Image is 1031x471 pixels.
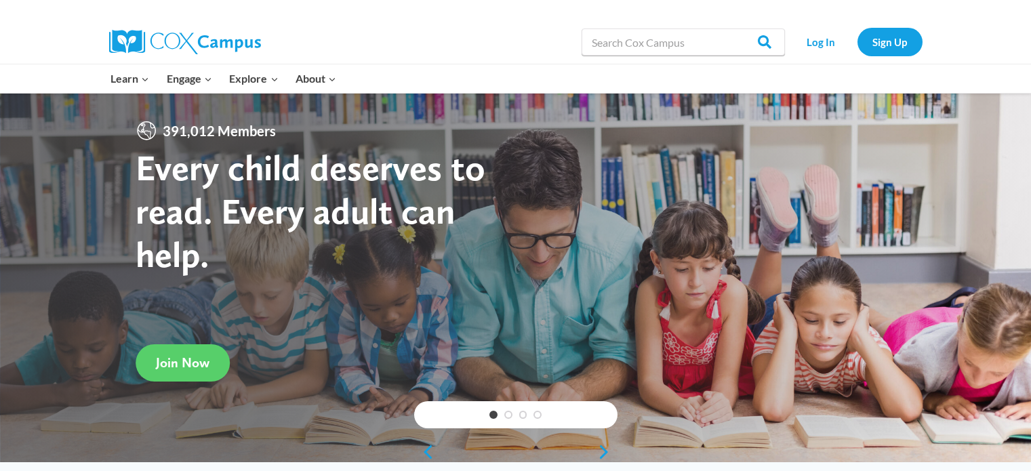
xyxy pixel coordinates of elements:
span: 391,012 Members [157,120,281,142]
nav: Secondary Navigation [792,28,923,56]
div: content slider buttons [414,438,618,466]
input: Search Cox Campus [582,28,785,56]
span: Learn [110,70,149,87]
span: About [296,70,336,87]
nav: Primary Navigation [102,64,345,93]
a: Log In [792,28,851,56]
strong: Every child deserves to read. Every adult can help. [136,146,485,275]
a: previous [414,444,434,460]
a: next [597,444,618,460]
img: Cox Campus [109,30,261,54]
a: Join Now [136,344,230,382]
span: Engage [167,70,212,87]
a: 3 [519,411,527,419]
a: 4 [533,411,542,419]
a: 2 [504,411,512,419]
a: Sign Up [857,28,923,56]
a: 1 [489,411,498,419]
span: Explore [229,70,278,87]
span: Join Now [156,354,209,371]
